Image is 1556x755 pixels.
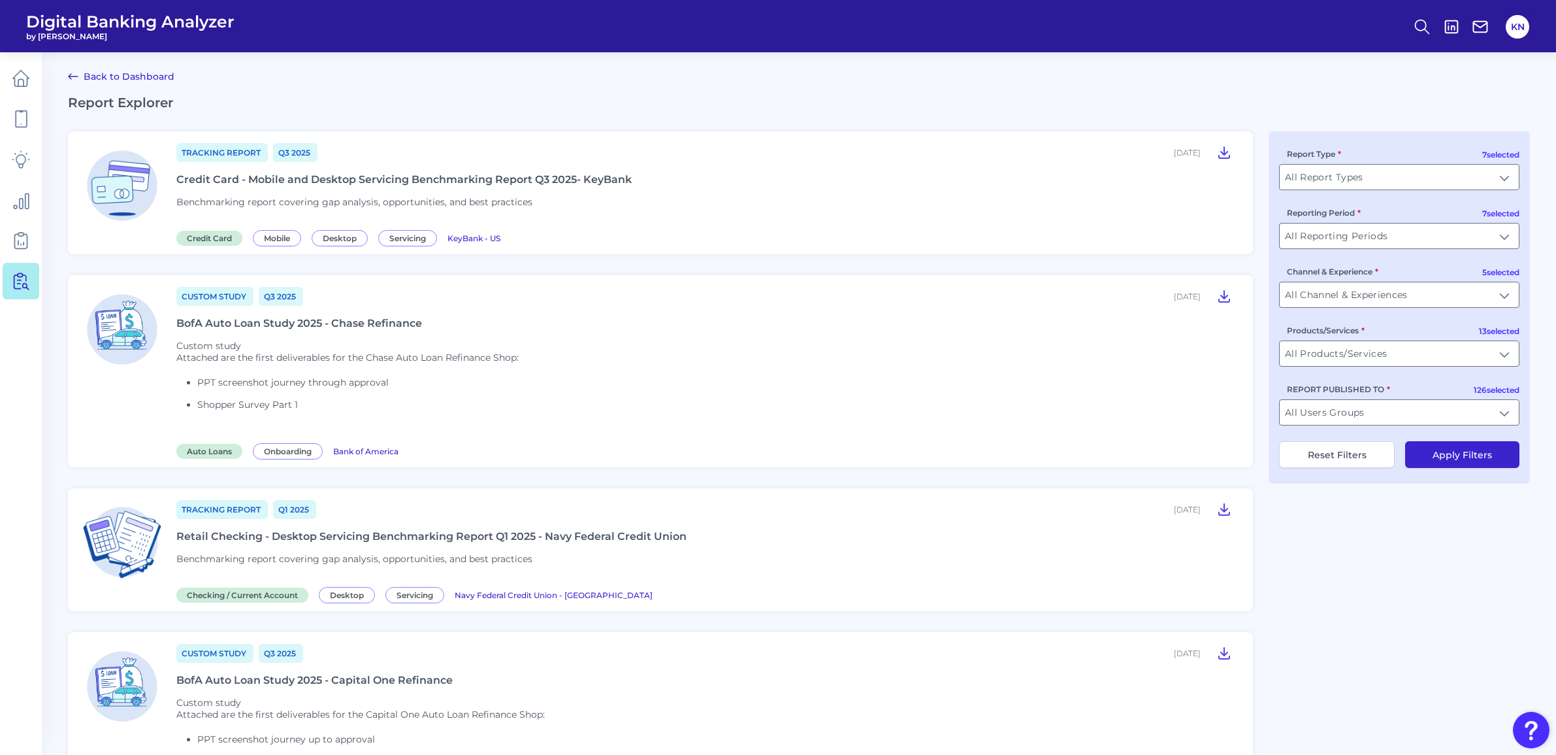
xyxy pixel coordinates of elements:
span: Checking / Current Account [176,588,308,603]
p: Attached are the first deliverables for the Capital One Auto Loan Refinance Shop: [176,709,545,720]
span: by [PERSON_NAME] [26,31,235,41]
a: Tracking Report [176,143,268,162]
label: Channel & Experience [1287,267,1378,277]
div: Retail Checking - Desktop Servicing Benchmarking Report Q1 2025 - Navy Federal Credit Union [176,530,687,543]
span: Mobile [253,230,301,246]
button: Open Resource Center [1513,712,1549,748]
span: Navy Federal Credit Union - [GEOGRAPHIC_DATA] [455,590,653,600]
a: Credit Card [176,231,248,244]
button: Reset Filters [1279,441,1395,468]
a: Desktop [312,231,373,244]
li: Shopper Survey Part 1 [197,399,519,411]
a: Auto Loans [176,445,248,457]
label: Products/Services [1287,326,1365,335]
button: Apply Filters [1405,441,1519,468]
button: Credit Card - Mobile and Desktop Servicing Benchmarking Report Q3 2025- KeyBank [1211,142,1237,163]
label: Report Type [1287,149,1341,159]
li: PPT screenshot journey up to approval [197,733,545,745]
a: Navy Federal Credit Union - [GEOGRAPHIC_DATA] [455,588,653,601]
p: Attached are the first deliverables for the Chase Auto Loan Refinance Shop: [176,352,519,363]
button: KN [1506,15,1529,39]
label: Reporting Period [1287,208,1361,218]
a: Mobile [253,231,306,244]
a: Servicing [385,588,449,601]
span: Desktop [312,230,368,246]
img: Checking / Current Account [78,499,166,586]
span: Custom study [176,340,241,352]
a: Q1 2025 [273,500,316,519]
h2: Report Explorer [68,95,1530,110]
span: Auto Loans [176,444,242,459]
div: BofA Auto Loan Study 2025 - Chase Refinance [176,317,422,329]
span: Custom study [176,697,241,709]
img: Auto Loans [78,643,166,730]
span: Benchmarking report covering gap analysis, opportunities, and best practices [176,553,532,565]
a: Custom Study [176,287,253,306]
label: REPORT PUBLISHED TO [1287,384,1390,394]
div: [DATE] [1174,505,1201,514]
a: Back to Dashboard [68,69,174,84]
a: KeyBank - US [447,231,500,244]
a: Servicing [378,231,442,244]
a: Onboarding [253,445,328,457]
div: [DATE] [1174,148,1201,158]
a: Desktop [319,588,380,601]
div: Credit Card - Mobile and Desktop Servicing Benchmarking Report Q3 2025- KeyBank [176,173,632,186]
a: Q3 2025 [259,644,303,663]
span: Servicing [385,587,444,603]
span: Onboarding [253,443,323,460]
div: [DATE] [1174,648,1201,658]
span: KeyBank - US [447,233,500,243]
a: Checking / Current Account [176,588,314,601]
span: Digital Banking Analyzer [26,12,235,31]
a: Tracking Report [176,500,268,519]
a: Bank of America [333,445,398,457]
span: Desktop [319,587,375,603]
div: [DATE] [1174,292,1201,301]
span: Benchmarking report covering gap analysis, opportunities, and best practices [176,196,532,208]
span: Credit Card [176,231,242,246]
span: Bank of America [333,446,398,456]
a: Q3 2025 [259,287,303,306]
li: PPT screenshot journey through approval [197,377,519,388]
span: Servicing [378,230,437,246]
img: Credit Card [78,142,166,229]
button: Retail Checking - Desktop Servicing Benchmarking Report Q1 2025 - Navy Federal Credit Union [1211,499,1237,520]
div: BofA Auto Loan Study 2025 - Capital One Refinance [176,674,453,686]
a: Q3 2025 [273,143,317,162]
img: Auto Loans [78,286,166,373]
a: Custom Study [176,644,253,663]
